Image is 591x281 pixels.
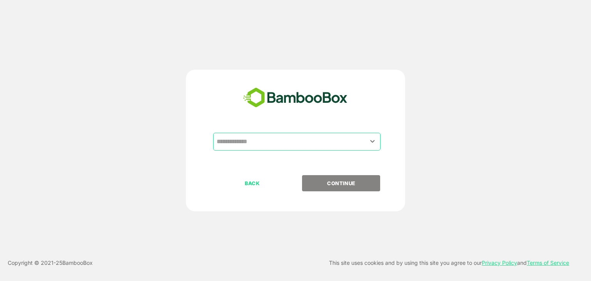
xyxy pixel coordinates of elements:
button: CONTINUE [302,175,380,191]
p: BACK [214,179,291,187]
p: This site uses cookies and by using this site you agree to our and [329,258,569,268]
a: Privacy Policy [482,259,517,266]
p: Copyright © 2021- 25 BambooBox [8,258,93,268]
a: Terms of Service [527,259,569,266]
p: CONTINUE [303,179,380,187]
button: Open [367,136,378,147]
button: BACK [213,175,291,191]
img: bamboobox [239,85,352,110]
